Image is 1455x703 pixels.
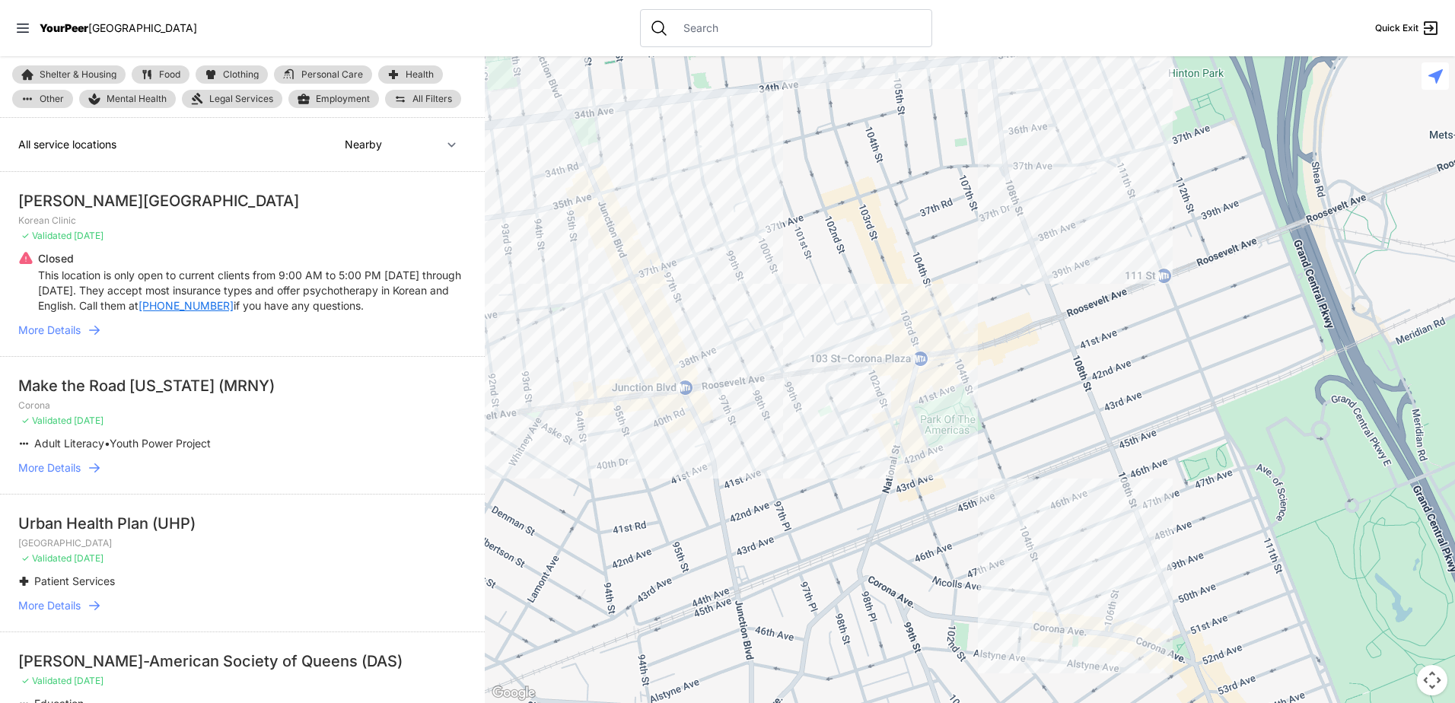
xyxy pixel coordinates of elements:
[385,90,461,108] a: All Filters
[132,65,189,84] a: Food
[40,21,88,34] span: YourPeer
[223,70,259,79] span: Clothing
[88,21,197,34] span: [GEOGRAPHIC_DATA]
[79,90,176,108] a: Mental Health
[34,574,115,587] span: Patient Services
[110,437,211,450] span: Youth Power Project
[1375,19,1440,37] a: Quick Exit
[406,70,434,79] span: Health
[489,683,539,703] img: Google
[40,94,64,103] span: Other
[38,268,466,313] p: This location is only open to current clients from 9:00 AM to 5:00 PM [DATE] through [DATE]. They...
[18,399,466,412] p: Corona
[74,552,103,564] span: [DATE]
[12,90,73,108] a: Other
[159,70,180,79] span: Food
[1417,665,1447,695] button: Map camera controls
[18,651,466,672] div: [PERSON_NAME]-American Society of Queens (DAS)
[18,190,466,212] div: [PERSON_NAME][GEOGRAPHIC_DATA]
[107,93,167,105] span: Mental Health
[301,70,363,79] span: Personal Care
[104,437,110,450] span: •
[21,675,72,686] span: ✓ Validated
[18,323,466,338] a: More Details
[412,94,452,103] span: All Filters
[378,65,443,84] a: Health
[74,675,103,686] span: [DATE]
[674,21,922,36] input: Search
[21,552,72,564] span: ✓ Validated
[40,70,116,79] span: Shelter & Housing
[18,598,466,613] a: More Details
[18,138,116,151] span: All service locations
[196,65,268,84] a: Clothing
[18,375,466,396] div: Make the Road [US_STATE] (MRNY)
[38,251,466,266] p: Closed
[316,93,370,105] span: Employment
[138,298,234,313] a: [PHONE_NUMBER]
[18,460,81,476] span: More Details
[489,683,539,703] a: Open this area in Google Maps (opens a new window)
[288,90,379,108] a: Employment
[18,460,466,476] a: More Details
[18,323,81,338] span: More Details
[18,537,466,549] p: [GEOGRAPHIC_DATA]
[209,93,273,105] span: Legal Services
[21,230,72,241] span: ✓ Validated
[40,24,197,33] a: YourPeer[GEOGRAPHIC_DATA]
[18,598,81,613] span: More Details
[34,437,104,450] span: Adult Literacy
[182,90,282,108] a: Legal Services
[21,415,72,426] span: ✓ Validated
[12,65,126,84] a: Shelter & Housing
[274,65,372,84] a: Personal Care
[18,215,466,227] p: Korean Clinic
[74,230,103,241] span: [DATE]
[18,513,466,534] div: Urban Health Plan (UHP)
[1375,22,1418,34] span: Quick Exit
[74,415,103,426] span: [DATE]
